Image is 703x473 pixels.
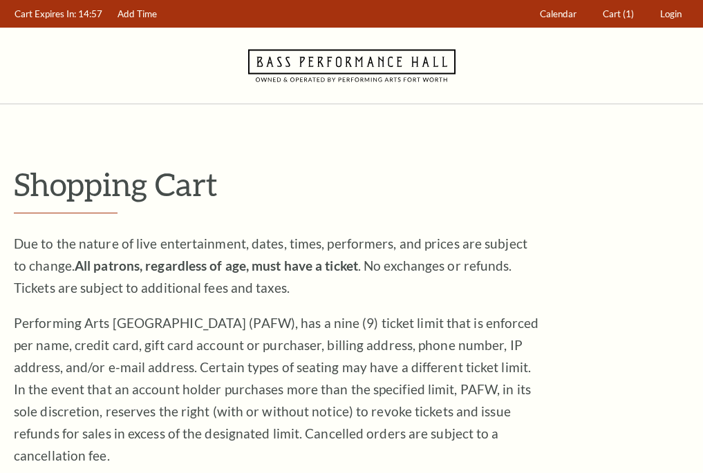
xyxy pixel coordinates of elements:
[75,258,358,273] strong: All patrons, regardless of age, must have a ticket
[623,8,634,19] span: (1)
[534,1,583,28] a: Calendar
[597,1,641,28] a: Cart (1)
[14,166,689,202] p: Shopping Cart
[78,8,102,19] span: 14:57
[540,8,577,19] span: Calendar
[603,8,621,19] span: Cart
[660,8,682,19] span: Login
[14,312,539,467] p: Performing Arts [GEOGRAPHIC_DATA] (PAFW), has a nine (9) ticket limit that is enforced per name, ...
[654,1,688,28] a: Login
[111,1,164,28] a: Add Time
[15,8,76,19] span: Cart Expires In:
[14,235,527,296] span: Due to the nature of live entertainment, dates, times, performers, and prices are subject to chan...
